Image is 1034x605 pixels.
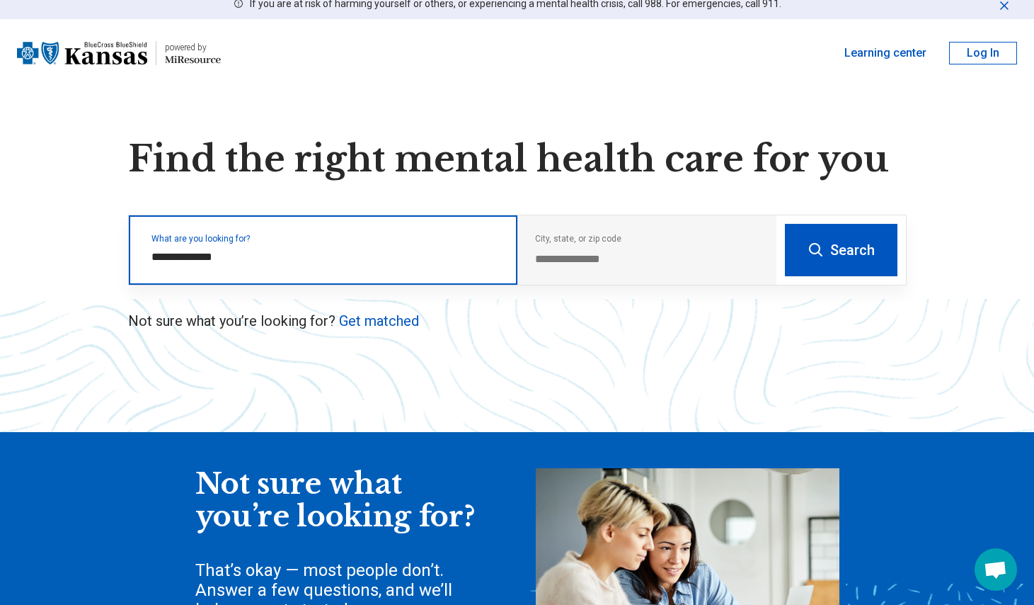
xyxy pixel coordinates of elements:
p: Not sure what you’re looking for? [128,311,907,331]
a: Get matched [339,312,419,329]
a: Learning center [844,45,926,62]
div: Open chat [975,548,1017,591]
h1: Find the right mental health care for you [128,138,907,181]
div: powered by [165,41,221,54]
a: Blue Cross Blue Shield Kansaspowered by [17,36,221,70]
img: Blue Cross Blue Shield Kansas [17,36,147,70]
button: Search [785,224,897,276]
div: Not sure what you’re looking for? [195,468,478,533]
button: Log In [949,42,1017,64]
label: What are you looking for? [151,234,500,243]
